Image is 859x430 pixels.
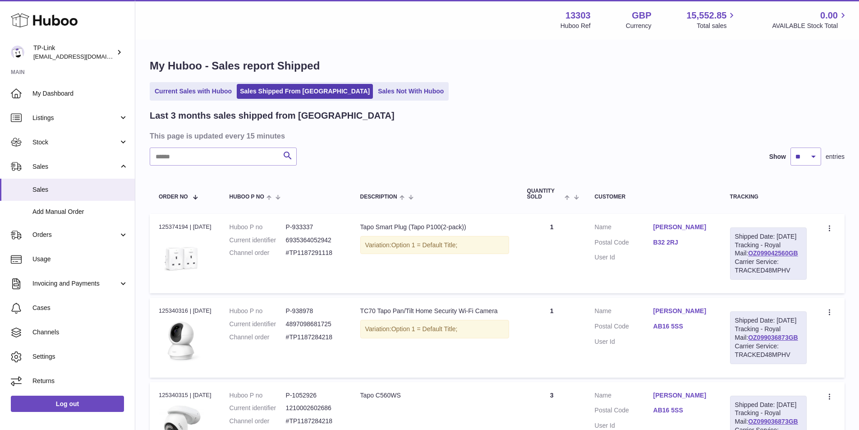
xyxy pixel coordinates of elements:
[286,320,342,328] dd: 4897098681725
[735,342,802,359] div: Carrier Service: TRACKED48MPHV
[653,391,712,400] a: [PERSON_NAME]
[32,231,119,239] span: Orders
[595,223,653,234] dt: Name
[653,307,712,315] a: [PERSON_NAME]
[286,404,342,412] dd: 1210002602686
[32,208,128,216] span: Add Manual Order
[595,253,653,262] dt: User Id
[230,194,264,200] span: Huboo P no
[730,194,807,200] div: Tracking
[230,236,286,245] dt: Current identifier
[230,391,286,400] dt: Huboo P no
[595,194,712,200] div: Customer
[33,44,115,61] div: TP-Link
[150,110,395,122] h2: Last 3 months sales shipped from [GEOGRAPHIC_DATA]
[360,223,509,231] div: Tapo Smart Plug (Tapo P100(2-pack))
[32,279,119,288] span: Invoicing and Payments
[748,418,798,425] a: OZ099036873GB
[159,234,204,279] img: Tapo_P100_2pack_1000-1000px__UK__large_1587883115088x_fa54861f-8efc-4898-a8e6-7436161c49a6.jpg
[159,194,188,200] span: Order No
[360,391,509,400] div: Tapo C560WS
[33,53,133,60] span: [EMAIL_ADDRESS][DOMAIN_NAME]
[730,227,807,280] div: Tracking - Royal Mail:
[653,223,712,231] a: [PERSON_NAME]
[11,396,124,412] a: Log out
[32,89,128,98] span: My Dashboard
[730,311,807,364] div: Tracking - Royal Mail:
[595,238,653,249] dt: Postal Code
[159,307,211,315] div: 125340316 | [DATE]
[286,417,342,425] dd: #TP1187284218
[360,194,397,200] span: Description
[772,9,848,30] a: 0.00 AVAILABLE Stock Total
[653,406,712,415] a: AB16 5SS
[595,391,653,402] dt: Name
[391,325,458,333] span: Option 1 = Default Title;
[286,236,342,245] dd: 6935364052942
[32,185,128,194] span: Sales
[748,250,798,257] a: OZ099042560GB
[595,322,653,333] dt: Postal Code
[518,298,586,377] td: 1
[360,307,509,315] div: TC70 Tapo Pan/Tilt Home Security Wi-Fi Camera
[772,22,848,30] span: AVAILABLE Stock Total
[286,333,342,342] dd: #TP1187284218
[230,307,286,315] dt: Huboo P no
[769,153,786,161] label: Show
[527,188,563,200] span: Quantity Sold
[820,9,838,22] span: 0.00
[286,223,342,231] dd: P-933337
[748,334,798,341] a: OZ099036873GB
[230,249,286,257] dt: Channel order
[32,377,128,385] span: Returns
[686,9,726,22] span: 15,552.85
[150,131,842,141] h3: This page is updated every 15 minutes
[32,352,128,361] span: Settings
[360,236,509,254] div: Variation:
[286,391,342,400] dd: P-1052926
[626,22,652,30] div: Currency
[518,214,586,293] td: 1
[735,232,802,241] div: Shipped Date: [DATE]
[595,338,653,346] dt: User Id
[32,304,128,312] span: Cases
[286,249,342,257] dd: #TP1187291118
[565,9,591,22] strong: 13303
[152,84,235,99] a: Current Sales with Huboo
[826,153,845,161] span: entries
[237,84,373,99] a: Sales Shipped From [GEOGRAPHIC_DATA]
[150,59,845,73] h1: My Huboo - Sales report Shipped
[159,223,211,231] div: 125374194 | [DATE]
[32,162,119,171] span: Sales
[159,391,211,399] div: 125340315 | [DATE]
[230,320,286,328] dt: Current identifier
[360,320,509,338] div: Variation:
[230,417,286,425] dt: Channel order
[735,401,802,409] div: Shipped Date: [DATE]
[230,223,286,231] dt: Huboo P no
[375,84,447,99] a: Sales Not With Huboo
[32,328,128,337] span: Channels
[632,9,651,22] strong: GBP
[653,322,712,331] a: AB16 5SS
[391,241,458,249] span: Option 1 = Default Title;
[735,316,802,325] div: Shipped Date: [DATE]
[697,22,737,30] span: Total sales
[159,318,204,363] img: TC70_Overview__01_large_1600141473597r.png
[230,404,286,412] dt: Current identifier
[735,258,802,275] div: Carrier Service: TRACKED48MPHV
[560,22,591,30] div: Huboo Ref
[32,114,119,122] span: Listings
[230,333,286,342] dt: Channel order
[653,238,712,247] a: B32 2RJ
[595,421,653,430] dt: User Id
[595,406,653,417] dt: Postal Code
[686,9,737,30] a: 15,552.85 Total sales
[595,307,653,318] dt: Name
[286,307,342,315] dd: P-938978
[32,255,128,264] span: Usage
[11,46,24,59] img: gaby.chen@tp-link.com
[32,138,119,147] span: Stock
